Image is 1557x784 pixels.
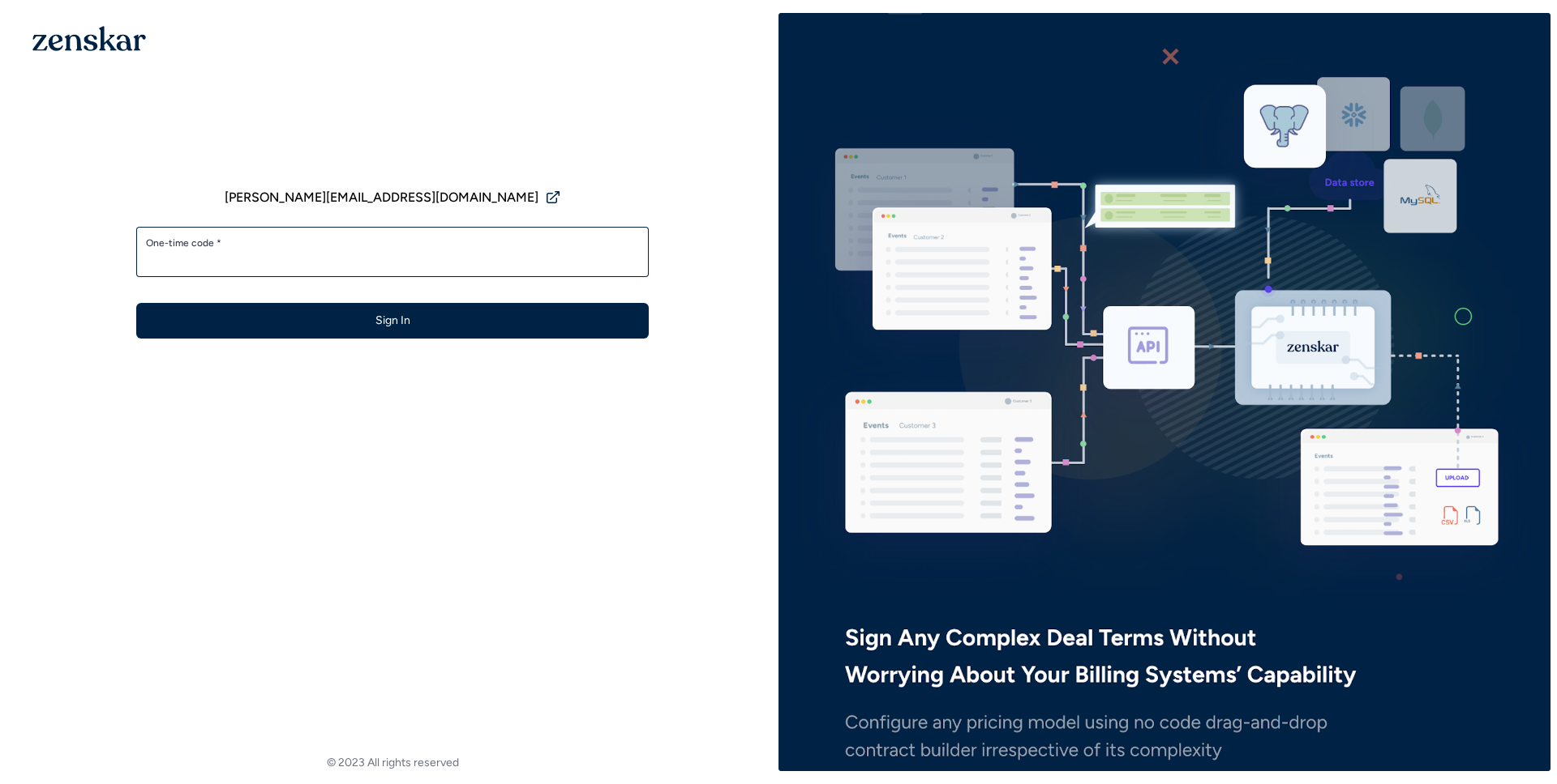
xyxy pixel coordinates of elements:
[146,236,639,249] label: One-time code *
[136,303,649,339] button: Sign In
[225,188,538,207] span: [PERSON_NAME][EMAIL_ADDRESS][DOMAIN_NAME]
[32,26,146,51] img: 1OGAJ2xQqyY4LXKgY66KYq0eOWRCkrZdAb3gUhuVAqdWPZE9SRJmCz+oDMSn4zDLXe31Ii730ItAGKgCKgCCgCikA4Av8PJUP...
[6,755,778,771] footer: © 2023 All rights reserved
